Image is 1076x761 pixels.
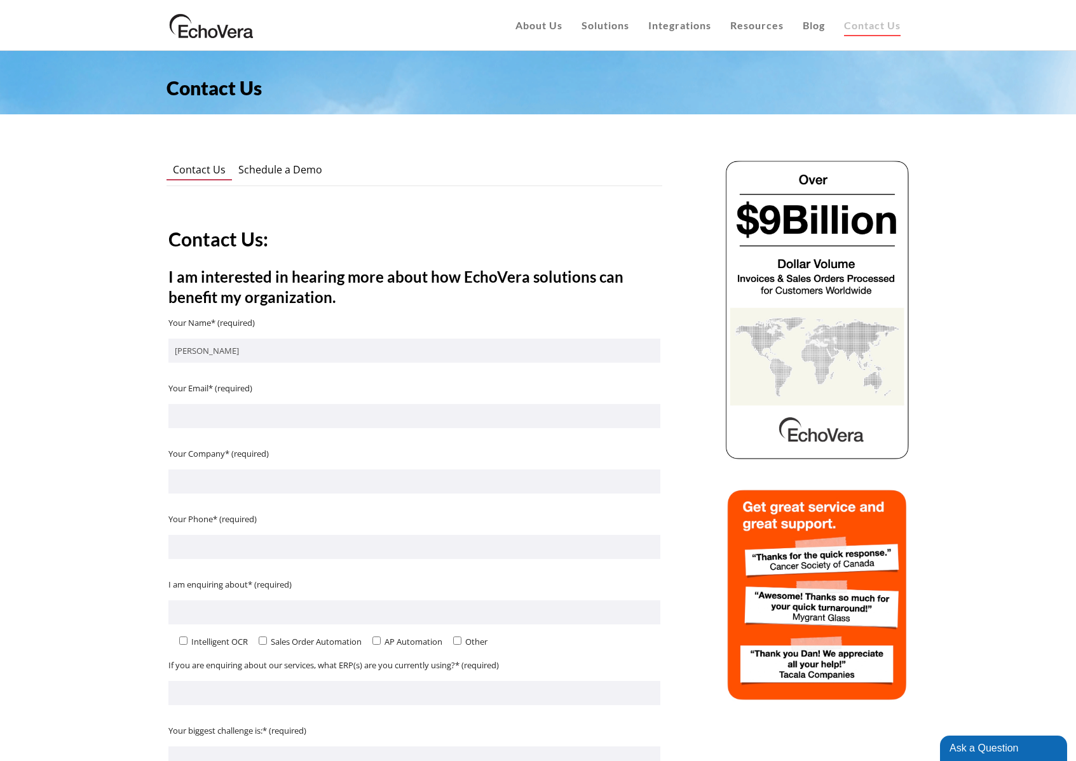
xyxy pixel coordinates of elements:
[232,159,329,180] a: Schedule a Demo
[168,315,660,330] p: Your Name* (required)
[189,636,248,647] span: Intelligent OCR
[168,511,660,527] p: Your Phone* (required)
[173,163,226,177] span: Contact Us
[167,76,262,99] span: Contact Us
[168,226,660,252] h3: Contact Us:
[238,163,322,177] span: Schedule a Demo
[724,486,910,703] img: echovera intelligent ocr sales order automation
[515,19,562,31] span: About Us
[383,636,442,647] span: AP Automation
[724,159,910,461] img: echovera dollar volume
[167,159,232,180] a: Contact Us
[844,19,901,31] span: Contact Us
[168,657,660,673] p: If you are enquiring about our services, what ERP(s) are you currently using?* (required)
[168,446,660,461] p: Your Company* (required)
[168,577,660,592] p: I am enquiring about* (required)
[168,723,660,738] p: Your biggest challenge is:* (required)
[167,10,257,41] img: EchoVera
[940,733,1070,761] iframe: chat widget
[168,267,660,307] h4: I am interested in hearing more about how EchoVera solutions can benefit my organization.
[803,19,825,31] span: Blog
[168,380,660,396] p: Your Email* (required)
[582,19,629,31] span: Solutions
[463,636,487,647] span: Other
[730,19,784,31] span: Resources
[269,636,362,647] span: Sales Order Automation
[648,19,711,31] span: Integrations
